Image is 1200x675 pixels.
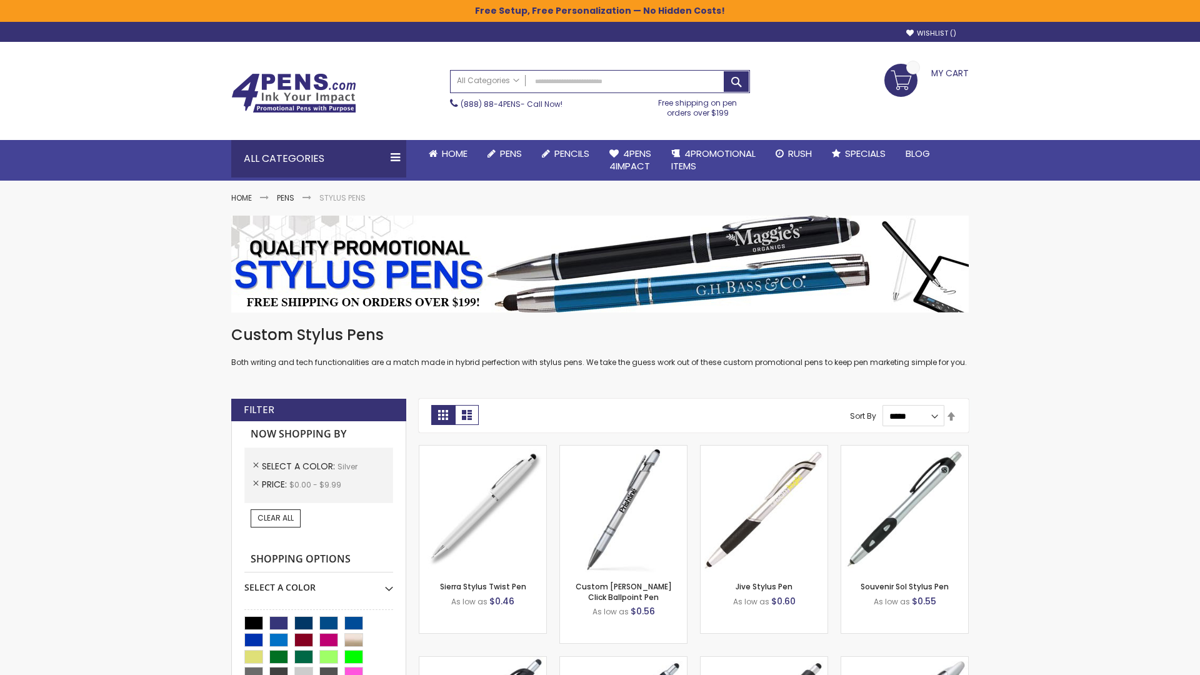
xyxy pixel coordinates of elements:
[701,446,827,572] img: Jive Stylus Pen-Silver
[451,71,526,91] a: All Categories
[257,512,294,523] span: Clear All
[231,140,406,177] div: All Categories
[560,446,687,572] img: Custom Alex II Click Ballpoint Pen-Silver
[788,147,812,160] span: Rush
[906,29,956,38] a: Wishlist
[489,595,514,607] span: $0.46
[244,421,393,447] strong: Now Shopping by
[841,656,968,667] a: Twist Highlighter-Pen Stylus Combo-Silver
[451,596,487,607] span: As low as
[822,140,896,167] a: Specials
[262,478,289,491] span: Price
[251,509,301,527] a: Clear All
[845,147,886,160] span: Specials
[701,445,827,456] a: Jive Stylus Pen-Silver
[592,606,629,617] span: As low as
[419,656,546,667] a: React Stylus Grip Pen-Silver
[419,140,477,167] a: Home
[701,656,827,667] a: Souvenir® Emblem Stylus Pen-Silver
[560,656,687,667] a: Epiphany Stylus Pens-Silver
[461,99,521,109] a: (888) 88-4PENS
[419,445,546,456] a: Stypen-35-Silver
[646,93,751,118] div: Free shipping on pen orders over $199
[631,605,655,617] span: $0.56
[841,446,968,572] img: Souvenir Sol Stylus Pen-Silver
[244,572,393,594] div: Select A Color
[841,445,968,456] a: Souvenir Sol Stylus Pen-Silver
[771,595,796,607] span: $0.60
[912,595,936,607] span: $0.55
[609,147,651,172] span: 4Pens 4impact
[896,140,940,167] a: Blog
[231,325,969,368] div: Both writing and tech functionalities are a match made in hybrid perfection with stylus pens. We ...
[661,140,766,181] a: 4PROMOTIONALITEMS
[419,446,546,572] img: Stypen-35-Silver
[244,403,274,417] strong: Filter
[337,461,357,472] span: Silver
[477,140,532,167] a: Pens
[736,581,792,592] a: Jive Stylus Pen
[532,140,599,167] a: Pencils
[560,445,687,456] a: Custom Alex II Click Ballpoint Pen-Silver
[457,76,519,86] span: All Categories
[319,192,366,203] strong: Stylus Pens
[231,216,969,312] img: Stylus Pens
[461,99,562,109] span: - Call Now!
[733,596,769,607] span: As low as
[554,147,589,160] span: Pencils
[671,147,756,172] span: 4PROMOTIONAL ITEMS
[850,411,876,421] label: Sort By
[861,581,949,592] a: Souvenir Sol Stylus Pen
[289,479,341,490] span: $0.00 - $9.99
[500,147,522,160] span: Pens
[874,596,910,607] span: As low as
[442,147,467,160] span: Home
[277,192,294,203] a: Pens
[231,73,356,113] img: 4Pens Custom Pens and Promotional Products
[244,546,393,573] strong: Shopping Options
[906,147,930,160] span: Blog
[599,140,661,181] a: 4Pens4impact
[766,140,822,167] a: Rush
[231,325,969,345] h1: Custom Stylus Pens
[231,192,252,203] a: Home
[431,405,455,425] strong: Grid
[262,460,337,472] span: Select A Color
[576,581,672,602] a: Custom [PERSON_NAME] Click Ballpoint Pen
[440,581,526,592] a: Sierra Stylus Twist Pen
